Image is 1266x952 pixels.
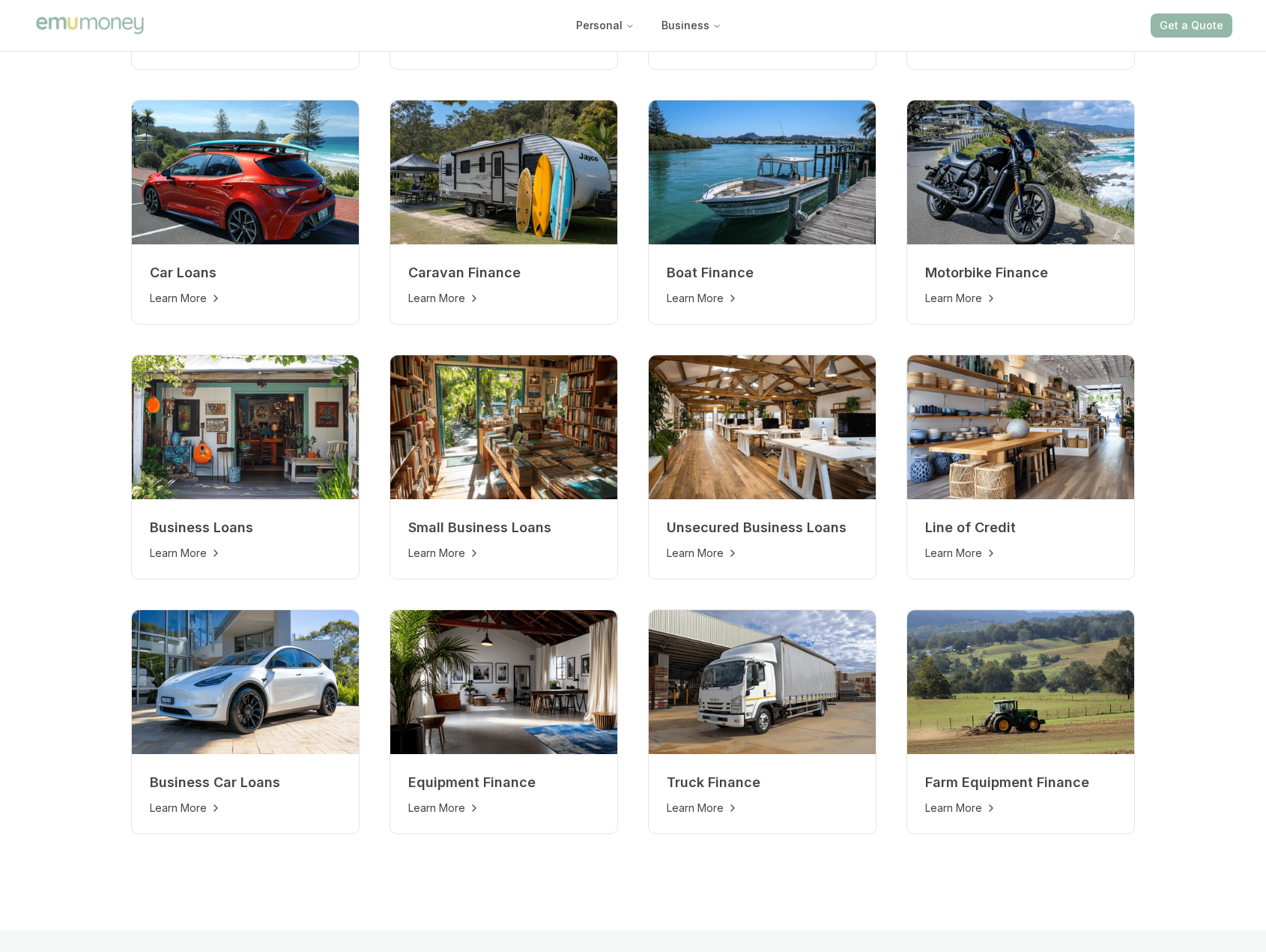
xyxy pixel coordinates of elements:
img: Apply for a car loan [132,100,359,244]
img: Apply for a small business loan [390,355,617,499]
img: Apply for a motorbike finance [907,100,1134,244]
img: Apply for a farm equipment finance [907,610,1134,754]
h4: Boat Finance [667,262,858,283]
img: Apply for a business loan [132,355,359,499]
h4: Car Loans [150,262,341,283]
h4: Farm Equipment Finance [925,772,1116,793]
h4: Business Car Loans [150,772,341,793]
h4: Line of Credit [925,517,1116,538]
h4: Unsecured Business Loans [667,517,858,538]
img: Apply for an unsecured business loan [649,355,876,499]
div: Learn More [667,546,858,561]
img: Apply for a equipment finance [390,610,617,754]
img: Emu Money [34,14,146,36]
h4: Equipment Finance [408,772,599,793]
button: Get a Quote [1151,13,1232,37]
div: Learn More [667,801,858,816]
div: Learn More [408,291,599,306]
img: Apply for a line of credit [907,355,1134,499]
img: Apply for a truck finance [649,610,876,754]
div: Learn More [925,291,1116,306]
div: Learn More [925,546,1116,561]
img: Apply for a business car loan [132,610,359,754]
h4: Motorbike Finance [925,262,1116,283]
div: Learn More [150,546,341,561]
div: Learn More [150,291,341,306]
h4: Business Loans [150,517,341,538]
div: Learn More [925,801,1116,816]
h4: Caravan Finance [408,262,599,283]
div: Learn More [667,291,858,306]
div: Learn More [150,801,341,816]
button: Business [649,12,733,39]
button: Personal [564,12,646,39]
div: Learn More [408,546,599,561]
h4: Small Business Loans [408,517,599,538]
h4: Truck Finance [667,772,858,793]
img: Apply for a boat finance [649,100,876,244]
div: Learn More [408,801,599,816]
img: Apply for a caravan finance [390,100,617,244]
